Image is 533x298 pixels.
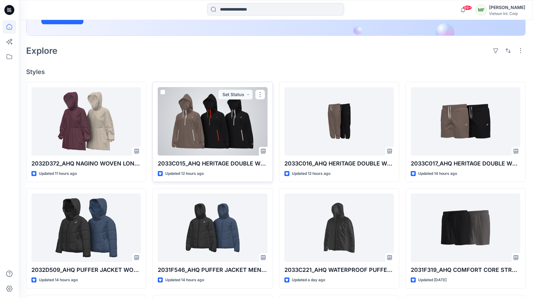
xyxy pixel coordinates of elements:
[411,87,520,156] a: 2033C017_AHQ HERITAGE DOUBLE WEAVE 7IN SHORT UNISEX WESTERN_AW26
[411,159,520,168] p: 2033C017_AHQ HERITAGE DOUBLE WEAVE 7IN SHORT UNISEX WESTERN_AW26
[158,266,267,274] p: 2031F546_AHQ PUFFER JACKET MEN WESTERN _AW26
[39,170,77,177] p: Updated 11 hours ago
[284,159,394,168] p: 2033C016_AHQ HERITAGE DOUBLE WEAVE PANT UNISEX WESTERN_AW26
[31,159,141,168] p: 2032D372_AHQ NAGINO WOVEN LONG JACKET WOMEN WESTERN_AW26
[292,170,330,177] p: Updated 12 hours ago
[31,193,141,262] a: 2032D509_AHQ PUFFER JACKET WOMEN WESTERN_AW26
[411,193,520,262] a: 2031F319_AHQ COMFORT CORE STRETCH WOVEN 7IN SHORT MEN WESTERN_SMS_AW26
[489,11,525,16] div: Vietsun Int. Corp
[292,277,325,283] p: Updated a day ago
[284,266,394,274] p: 2033C221_AHQ WATERPROOF PUFFER JACEKT UNISEX WESTERN_AW26
[158,159,267,168] p: 2033C015_AHQ HERITAGE DOUBLE WEAVE RELAXED ANORAK UNISEX WESTERN _AW26
[418,277,447,283] p: Updated [DATE]
[165,170,204,177] p: Updated 12 hours ago
[39,277,78,283] p: Updated 14 hours ago
[411,266,520,274] p: 2031F319_AHQ COMFORT CORE STRETCH WOVEN 7IN SHORT MEN WESTERN_SMS_AW26
[165,277,204,283] p: Updated 14 hours ago
[489,4,525,11] div: [PERSON_NAME]
[475,4,487,16] div: MF
[418,170,457,177] p: Updated 14 hours ago
[31,87,141,156] a: 2032D372_AHQ NAGINO WOVEN LONG JACKET WOMEN WESTERN_AW26
[463,5,472,10] span: 99+
[284,87,394,156] a: 2033C016_AHQ HERITAGE DOUBLE WEAVE PANT UNISEX WESTERN_AW26
[284,193,394,262] a: 2033C221_AHQ WATERPROOF PUFFER JACEKT UNISEX WESTERN_AW26
[31,266,141,274] p: 2032D509_AHQ PUFFER JACKET WOMEN WESTERN_AW26
[158,87,267,156] a: 2033C015_AHQ HERITAGE DOUBLE WEAVE RELAXED ANORAK UNISEX WESTERN _AW26
[26,68,526,76] h4: Styles
[158,193,267,262] a: 2031F546_AHQ PUFFER JACKET MEN WESTERN _AW26
[26,46,58,56] h2: Explore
